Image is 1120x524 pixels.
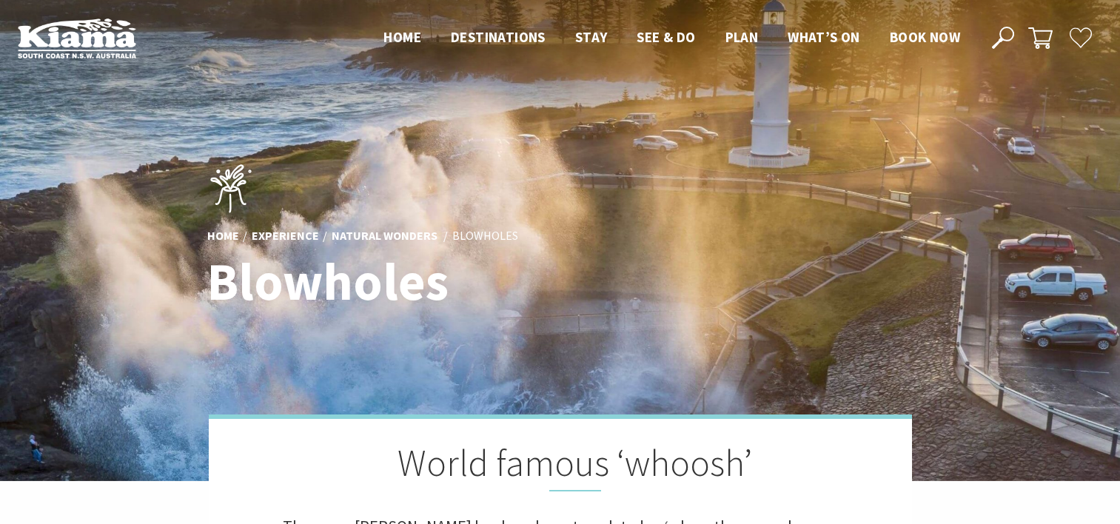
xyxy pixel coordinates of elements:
span: Stay [575,28,608,46]
a: Experience [252,228,319,244]
a: Home [207,228,239,244]
h2: World famous ‘whoosh’ [283,441,838,491]
li: Blowholes [452,226,518,246]
span: Plan [725,28,759,46]
nav: Main Menu [369,26,975,50]
span: Book now [890,28,960,46]
a: Natural Wonders [332,228,437,244]
span: What’s On [788,28,860,46]
span: Home [383,28,421,46]
h1: Blowholes [207,253,626,310]
span: See & Do [637,28,695,46]
span: Destinations [451,28,546,46]
img: Kiama Logo [18,18,136,58]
